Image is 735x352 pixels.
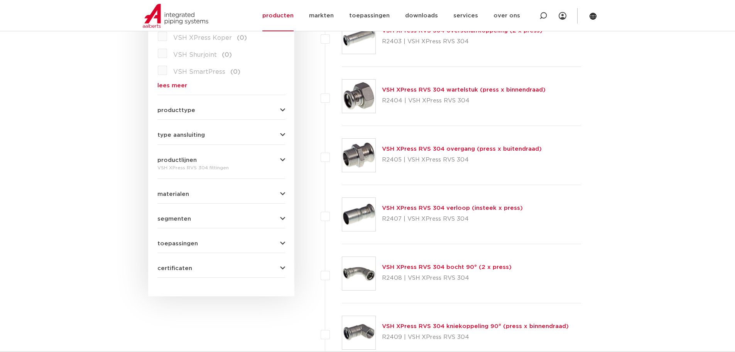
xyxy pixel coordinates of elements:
img: Thumbnail for VSH XPress RVS 304 wartelstuk (press x binnendraad) [342,80,375,113]
span: (0) [237,35,247,41]
button: materialen [157,191,285,197]
p: R2408 | VSH XPress RVS 304 [382,272,512,284]
button: type aansluiting [157,132,285,138]
button: toepassingen [157,241,285,247]
span: VSH SmartPress [173,69,225,75]
span: materialen [157,191,189,197]
span: type aansluiting [157,132,205,138]
button: productlijnen [157,157,285,163]
img: Thumbnail for VSH XPress RVS 304 bocht 90° (2 x press) [342,257,375,290]
button: producttype [157,107,285,113]
a: VSH XPress RVS 304 wartelstuk (press x binnendraad) [382,87,546,93]
span: certificaten [157,265,192,271]
button: segmenten [157,216,285,222]
a: VSH XPress RVS 304 bocht 90° (2 x press) [382,264,512,270]
p: R2404 | VSH XPress RVS 304 [382,95,546,107]
span: productlijnen [157,157,197,163]
span: toepassingen [157,241,198,247]
a: lees meer [157,83,285,88]
a: VSH XPress RVS 304 overgang (press x buitendraad) [382,146,542,152]
span: segmenten [157,216,191,222]
img: Thumbnail for VSH XPress RVS 304 verloop (insteek x press) [342,198,375,231]
span: VSH XPress Koper [173,35,232,41]
span: producttype [157,107,195,113]
p: R2409 | VSH XPress RVS 304 [382,331,569,343]
span: (0) [230,69,240,75]
span: VSH Shurjoint [173,52,217,58]
button: certificaten [157,265,285,271]
p: R2403 | VSH XPress RVS 304 [382,36,542,48]
img: Thumbnail for VSH XPress RVS 304 overgang (press x buitendraad) [342,139,375,172]
p: R2407 | VSH XPress RVS 304 [382,213,523,225]
img: Thumbnail for VSH XPress RVS 304 overschuifkoppeling (2 x press) [342,20,375,54]
a: VSH XPress RVS 304 kniekoppeling 90° (press x binnendraad) [382,323,569,329]
a: VSH XPress RVS 304 verloop (insteek x press) [382,205,523,211]
span: (0) [222,52,232,58]
p: R2405 | VSH XPress RVS 304 [382,154,542,166]
img: Thumbnail for VSH XPress RVS 304 kniekoppeling 90° (press x binnendraad) [342,316,375,349]
div: VSH XPress RVS 304 fittingen [157,163,285,172]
